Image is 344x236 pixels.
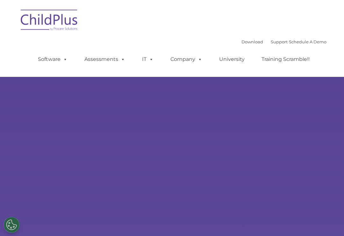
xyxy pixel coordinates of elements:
[241,39,326,44] font: |
[164,53,209,66] a: Company
[18,5,81,37] img: ChildPlus by Procare Solutions
[213,53,251,66] a: University
[4,217,19,233] button: Cookies Settings
[32,53,74,66] a: Software
[136,53,160,66] a: IT
[78,53,132,66] a: Assessments
[271,39,288,44] a: Support
[289,39,326,44] a: Schedule A Demo
[255,53,316,66] a: Training Scramble!!
[241,39,263,44] a: Download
